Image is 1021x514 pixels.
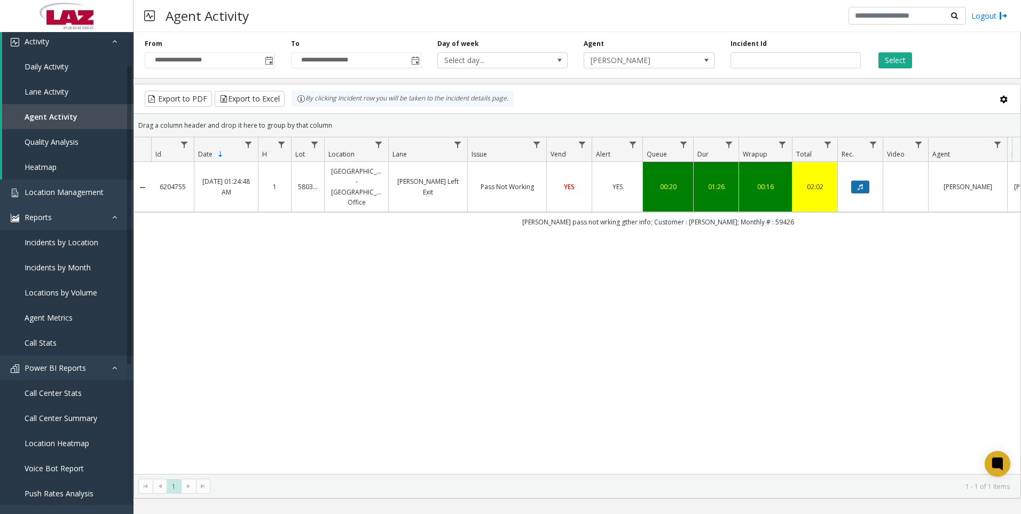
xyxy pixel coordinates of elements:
span: Queue [647,150,667,159]
a: H Filter Menu [274,137,289,152]
span: Wrapup [743,150,767,159]
a: 02:02 [799,182,831,192]
span: Select day... [438,53,541,68]
a: Alert Filter Menu [626,137,640,152]
a: Total Filter Menu [821,137,835,152]
a: Daily Activity [2,54,133,79]
span: Lane [392,150,407,159]
a: Lane Activity [2,79,133,104]
span: Page 1 [167,479,181,494]
a: Agent Activity [2,104,133,129]
img: 'icon' [11,214,19,222]
div: Drag a column header and drop it here to group by that column [134,116,1020,135]
label: Day of week [437,39,479,49]
span: Incidents by Location [25,237,98,247]
span: Push Rates Analysis [25,488,93,499]
span: Agent Activity [25,112,77,122]
a: Id Filter Menu [177,137,192,152]
span: Call Center Summary [25,413,97,423]
a: Vend Filter Menu [575,137,590,152]
img: infoIcon.svg [297,95,305,103]
span: Alert [596,150,610,159]
span: Power BI Reports [25,363,86,373]
span: Total [796,150,812,159]
span: Id [155,150,161,159]
a: Wrapup Filter Menu [775,137,790,152]
label: To [291,39,300,49]
a: Dur Filter Menu [722,137,736,152]
span: Toggle popup [263,53,274,68]
label: Agent [584,39,604,49]
a: 6204755 [158,182,187,192]
a: Video Filter Menu [912,137,926,152]
span: [PERSON_NAME] [584,53,688,68]
a: [DATE] 01:24:48 AM [201,176,252,197]
kendo-pager-info: 1 - 1 of 1 items [217,482,1010,491]
span: Video [887,150,905,159]
span: Toggle popup [409,53,421,68]
label: Incident Id [731,39,767,49]
div: By clicking Incident row you will be taken to the incident details page. [292,91,514,107]
button: Export to PDF [145,91,212,107]
span: Activity [25,36,49,46]
span: Location [328,150,355,159]
a: Queue Filter Menu [677,137,691,152]
span: Location Heatmap [25,438,89,448]
img: logout [999,10,1008,21]
a: Rec. Filter Menu [866,137,881,152]
span: Dur [697,150,709,159]
span: Reports [25,212,52,222]
img: 'icon' [11,364,19,373]
span: Daily Activity [25,61,68,72]
a: YES [599,182,636,192]
span: Location Management [25,187,104,197]
a: Agent Filter Menu [991,137,1005,152]
span: Vend [551,150,566,159]
a: 580368 [298,182,318,192]
img: pageIcon [144,3,155,29]
span: YES [564,182,575,191]
a: [PERSON_NAME] Left Exit [395,176,461,197]
a: Lot Filter Menu [308,137,322,152]
a: Lane Filter Menu [451,137,465,152]
a: Date Filter Menu [241,137,256,152]
span: H [262,150,267,159]
a: Issue Filter Menu [530,137,544,152]
span: Rec. [842,150,854,159]
a: 00:16 [745,182,786,192]
button: Select [878,52,912,68]
img: 'icon' [11,189,19,197]
span: Date [198,150,213,159]
span: Call Center Stats [25,388,82,398]
span: Call Stats [25,338,57,348]
a: 1 [265,182,285,192]
span: Quality Analysis [25,137,78,147]
a: Quality Analysis [2,129,133,154]
a: Collapse Details [134,183,151,192]
span: Voice Bot Report [25,463,84,473]
span: Sortable [216,150,225,159]
a: Heatmap [2,154,133,180]
a: [PERSON_NAME] [935,182,1001,192]
span: Agent Metrics [25,313,73,323]
div: Data table [134,137,1020,474]
a: Activity [2,29,133,54]
span: Incidents by Month [25,262,91,272]
a: 01:26 [700,182,732,192]
a: [GEOGRAPHIC_DATA] - [GEOGRAPHIC_DATA] Office [331,166,382,207]
span: Agent [932,150,950,159]
span: Lot [295,150,305,159]
a: Logout [971,10,1008,21]
span: Issue [472,150,487,159]
a: Location Filter Menu [372,137,386,152]
label: From [145,39,162,49]
a: YES [553,182,585,192]
a: Pass Not Working [474,182,540,192]
h3: Agent Activity [160,3,254,29]
button: Export to Excel [215,91,285,107]
a: 00:20 [649,182,687,192]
